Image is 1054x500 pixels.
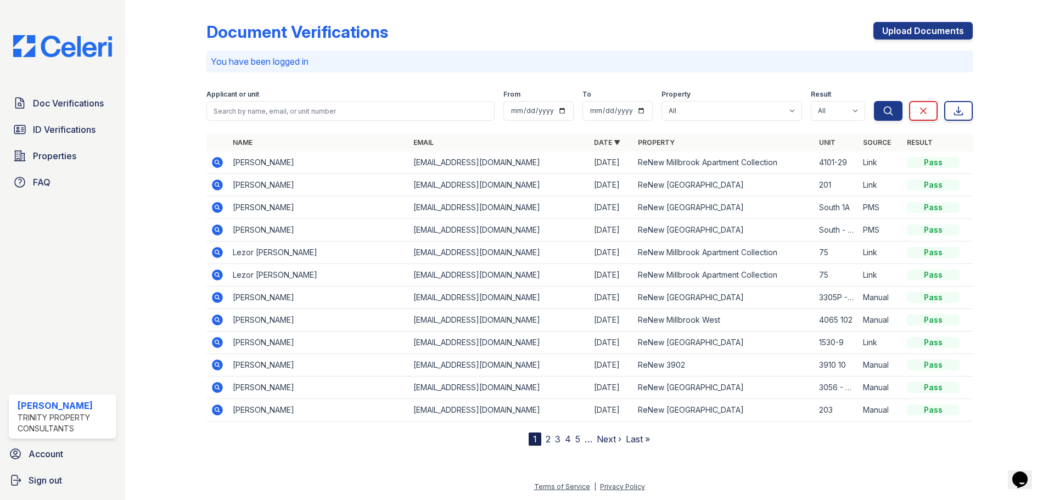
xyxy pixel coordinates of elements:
[503,90,520,99] label: From
[815,286,859,309] td: 3305P - 301
[633,354,814,377] td: ReNew 3902
[4,35,121,57] img: CE_Logo_Blue-a8612792a0a2168367f1c8372b55b34899dd931a85d93a1a3d3e32e68fde9ad4.png
[907,224,960,235] div: Pass
[9,171,116,193] a: FAQ
[638,138,675,147] a: Property
[585,432,592,446] span: …
[633,151,814,174] td: ReNew Millbrook Apartment Collection
[859,241,902,264] td: Link
[815,332,859,354] td: 1530-9
[633,399,814,422] td: ReNew [GEOGRAPHIC_DATA]
[409,332,590,354] td: [EMAIL_ADDRESS][DOMAIN_NAME]
[859,309,902,332] td: Manual
[409,151,590,174] td: [EMAIL_ADDRESS][DOMAIN_NAME]
[815,264,859,286] td: 75
[590,354,633,377] td: [DATE]
[206,101,495,121] input: Search by name, email, or unit number
[907,405,960,415] div: Pass
[590,377,633,399] td: [DATE]
[529,432,541,446] div: 1
[409,377,590,399] td: [EMAIL_ADDRESS][DOMAIN_NAME]
[18,412,112,434] div: Trinity Property Consultants
[1008,456,1043,489] iframe: chat widget
[4,469,121,491] a: Sign out
[228,354,409,377] td: [PERSON_NAME]
[228,309,409,332] td: [PERSON_NAME]
[873,22,973,40] a: Upload Documents
[18,399,112,412] div: [PERSON_NAME]
[228,377,409,399] td: [PERSON_NAME]
[590,264,633,286] td: [DATE]
[815,354,859,377] td: 3910 10
[409,219,590,241] td: [EMAIL_ADDRESS][DOMAIN_NAME]
[555,434,560,445] a: 3
[907,202,960,213] div: Pass
[859,174,902,196] td: Link
[590,219,633,241] td: [DATE]
[597,434,621,445] a: Next ›
[633,332,814,354] td: ReNew [GEOGRAPHIC_DATA]
[633,264,814,286] td: ReNew Millbrook Apartment Collection
[815,309,859,332] td: 4065 102
[228,399,409,422] td: [PERSON_NAME]
[907,247,960,258] div: Pass
[409,399,590,422] td: [EMAIL_ADDRESS][DOMAIN_NAME]
[409,309,590,332] td: [EMAIL_ADDRESS][DOMAIN_NAME]
[859,332,902,354] td: Link
[33,149,76,162] span: Properties
[907,337,960,348] div: Pass
[228,196,409,219] td: [PERSON_NAME]
[590,286,633,309] td: [DATE]
[233,138,253,147] a: Name
[228,174,409,196] td: [PERSON_NAME]
[590,241,633,264] td: [DATE]
[600,482,645,491] a: Privacy Policy
[859,151,902,174] td: Link
[859,264,902,286] td: Link
[633,286,814,309] td: ReNew [GEOGRAPHIC_DATA]
[228,286,409,309] td: [PERSON_NAME]
[863,138,891,147] a: Source
[409,174,590,196] td: [EMAIL_ADDRESS][DOMAIN_NAME]
[29,447,63,460] span: Account
[413,138,434,147] a: Email
[565,434,571,445] a: 4
[409,264,590,286] td: [EMAIL_ADDRESS][DOMAIN_NAME]
[409,286,590,309] td: [EMAIL_ADDRESS][DOMAIN_NAME]
[815,241,859,264] td: 75
[907,292,960,303] div: Pass
[409,196,590,219] td: [EMAIL_ADDRESS][DOMAIN_NAME]
[633,377,814,399] td: ReNew [GEOGRAPHIC_DATA]
[206,22,388,42] div: Document Verifications
[29,474,62,487] span: Sign out
[633,241,814,264] td: ReNew Millbrook Apartment Collection
[819,138,836,147] a: Unit
[4,443,121,465] a: Account
[633,309,814,332] td: ReNew Millbrook West
[907,314,960,325] div: Pass
[907,359,960,370] div: Pass
[661,90,691,99] label: Property
[815,174,859,196] td: 201
[859,286,902,309] td: Manual
[575,434,580,445] a: 5
[907,382,960,393] div: Pass
[9,119,116,141] a: ID Verifications
[594,138,620,147] a: Date ▼
[815,219,859,241] td: South - 1A
[33,176,51,189] span: FAQ
[626,434,650,445] a: Last »
[33,123,96,136] span: ID Verifications
[590,196,633,219] td: [DATE]
[206,90,259,99] label: Applicant or unit
[859,219,902,241] td: PMS
[907,157,960,168] div: Pass
[633,196,814,219] td: ReNew [GEOGRAPHIC_DATA]
[907,269,960,280] div: Pass
[594,482,596,491] div: |
[228,332,409,354] td: [PERSON_NAME]
[211,55,968,68] p: You have been logged in
[859,377,902,399] td: Manual
[859,399,902,422] td: Manual
[9,92,116,114] a: Doc Verifications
